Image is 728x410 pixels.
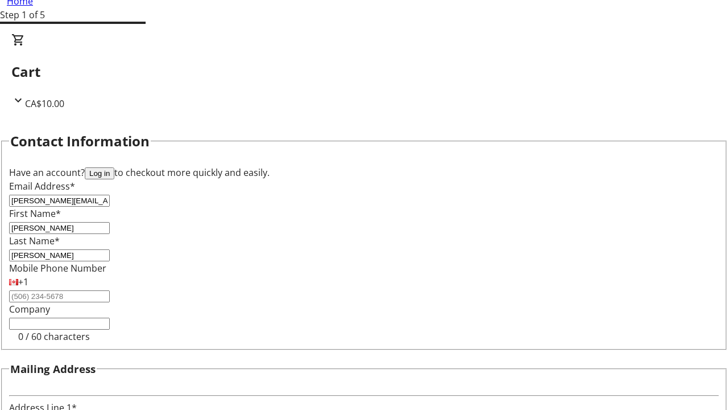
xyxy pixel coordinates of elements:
label: Company [9,303,50,315]
button: Log in [85,167,114,179]
label: Email Address* [9,180,75,192]
tr-character-limit: 0 / 60 characters [18,330,90,343]
h3: Mailing Address [10,361,96,377]
h2: Cart [11,61,717,82]
label: First Name* [9,207,61,220]
span: CA$10.00 [25,97,64,110]
label: Last Name* [9,235,60,247]
div: Have an account? to checkout more quickly and easily. [9,166,719,179]
label: Mobile Phone Number [9,262,106,274]
input: (506) 234-5678 [9,290,110,302]
div: CartCA$10.00 [11,33,717,110]
h2: Contact Information [10,131,150,151]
